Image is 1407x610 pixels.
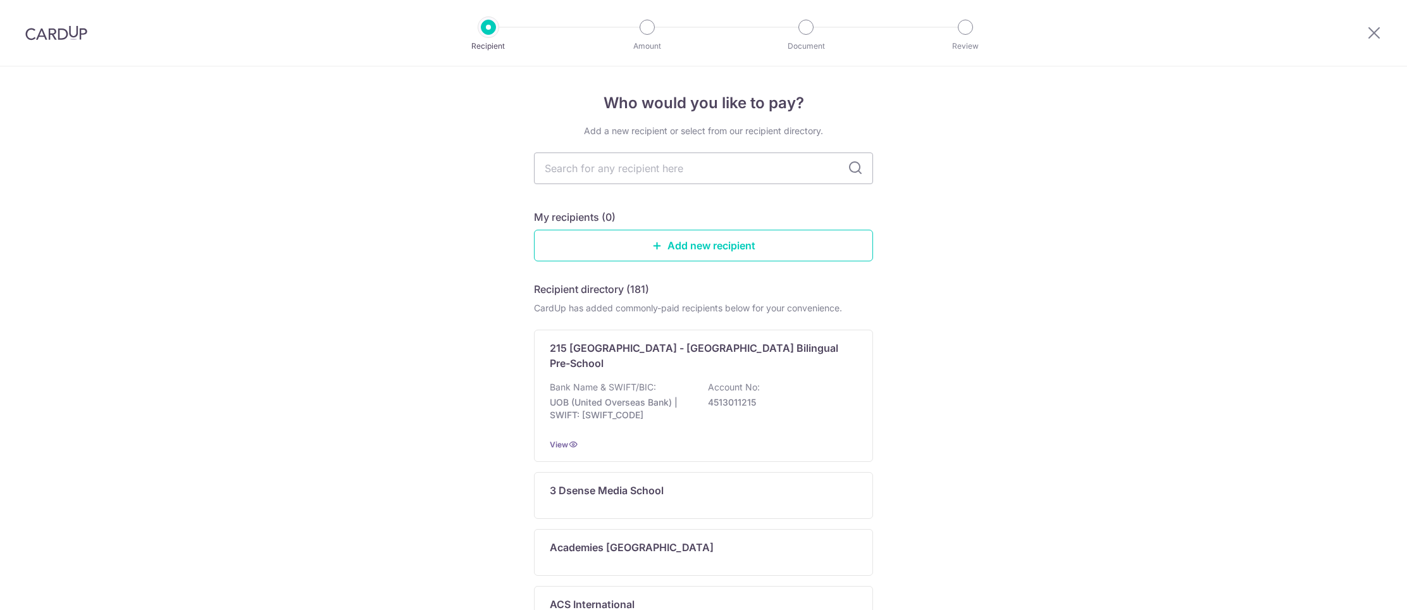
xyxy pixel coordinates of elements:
h5: My recipients (0) [534,209,616,225]
a: Add new recipient [534,230,873,261]
p: Amount [600,40,694,53]
p: 4513011215 [708,396,850,409]
h4: Who would you like to pay? [534,92,873,115]
iframe: Opens a widget where you can find more information [1325,572,1394,604]
p: 215 [GEOGRAPHIC_DATA] - [GEOGRAPHIC_DATA] Bilingual Pre-School [550,340,842,371]
p: Account No: [708,381,760,394]
p: Bank Name & SWIFT/BIC: [550,381,656,394]
p: Academies [GEOGRAPHIC_DATA] [550,540,714,555]
div: CardUp has added commonly-paid recipients below for your convenience. [534,302,873,314]
p: Document [759,40,853,53]
h5: Recipient directory (181) [534,282,649,297]
a: View [550,440,568,449]
input: Search for any recipient here [534,152,873,184]
div: Add a new recipient or select from our recipient directory. [534,125,873,137]
img: CardUp [25,25,87,40]
p: Review [919,40,1012,53]
p: 3 Dsense Media School [550,483,664,498]
p: UOB (United Overseas Bank) | SWIFT: [SWIFT_CODE] [550,396,691,421]
p: Recipient [442,40,535,53]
